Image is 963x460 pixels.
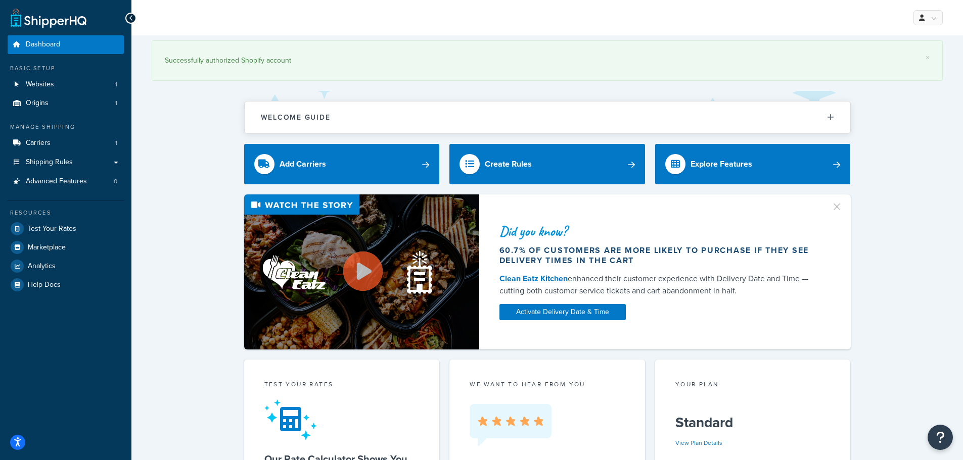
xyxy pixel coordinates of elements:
[26,139,51,147] span: Carriers
[115,139,117,147] span: 1
[28,225,76,233] span: Test Your Rates
[8,94,124,113] a: Origins1
[499,245,819,266] div: 60.7% of customers are more likely to purchase if they see delivery times in the cart
[8,172,124,191] li: Advanced Features
[8,94,124,113] li: Origins
[26,40,60,49] span: Dashboard
[8,64,124,73] div: Basic Setup
[8,276,124,294] a: Help Docs
[115,80,117,89] span: 1
[485,157,532,171] div: Create Rules
[926,54,930,62] a: ×
[8,35,124,54] a: Dashboard
[280,157,326,171] div: Add Carriers
[261,114,331,121] h2: Welcome Guide
[928,425,953,450] button: Open Resource Center
[675,380,831,391] div: Your Plan
[499,224,819,238] div: Did you know?
[8,134,124,152] li: Carriers
[28,281,61,289] span: Help Docs
[8,172,124,191] a: Advanced Features0
[165,54,930,68] div: Successfully authorized Shopify account
[8,238,124,257] a: Marketplace
[8,75,124,94] li: Websites
[8,134,124,152] a: Carriers1
[691,157,752,171] div: Explore Features
[470,380,625,389] p: we want to hear from you
[8,75,124,94] a: Websites1
[244,194,479,349] img: Video thumbnail
[8,123,124,131] div: Manage Shipping
[8,257,124,275] a: Analytics
[449,144,645,184] a: Create Rules
[499,273,568,284] a: Clean Eatz Kitchen
[655,144,851,184] a: Explore Features
[675,415,831,431] h5: Standard
[244,144,440,184] a: Add Carriers
[499,273,819,297] div: enhanced their customer experience with Delivery Date and Time — cutting both customer service ti...
[675,438,722,447] a: View Plan Details
[26,80,54,89] span: Websites
[26,177,87,186] span: Advanced Features
[28,262,56,271] span: Analytics
[115,99,117,108] span: 1
[8,220,124,238] a: Test Your Rates
[499,304,626,320] a: Activate Delivery Date & Time
[8,209,124,217] div: Resources
[26,99,49,108] span: Origins
[264,380,420,391] div: Test your rates
[8,153,124,172] a: Shipping Rules
[114,177,117,186] span: 0
[26,158,73,167] span: Shipping Rules
[28,243,66,252] span: Marketplace
[245,101,850,133] button: Welcome Guide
